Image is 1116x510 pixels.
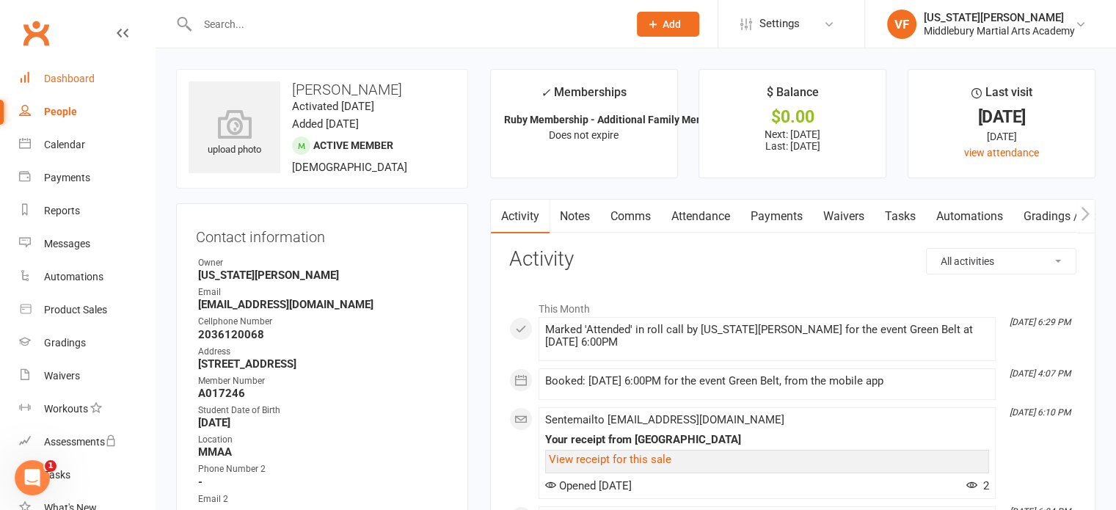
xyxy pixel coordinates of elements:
[196,223,448,245] h3: Contact information
[44,106,77,117] div: People
[44,238,90,249] div: Messages
[19,128,155,161] a: Calendar
[922,109,1082,125] div: [DATE]
[44,304,107,316] div: Product Sales
[198,315,448,329] div: Cellphone Number
[19,459,155,492] a: Tasks
[198,345,448,359] div: Address
[661,200,740,233] a: Attendance
[44,403,88,415] div: Workouts
[545,324,989,349] div: Marked 'Attended' in roll call by [US_STATE][PERSON_NAME] for the event Green Belt at [DATE] 6:00PM
[545,479,632,492] span: Opened [DATE]
[759,7,800,40] span: Settings
[491,200,550,233] a: Activity
[44,469,70,481] div: Tasks
[541,83,627,110] div: Memberships
[313,139,393,151] span: Active member
[712,128,872,152] p: Next: [DATE] Last: [DATE]
[767,83,819,109] div: $ Balance
[198,445,448,459] strong: MMAA
[875,200,926,233] a: Tasks
[549,129,619,141] span: Does not expire
[44,172,90,183] div: Payments
[198,328,448,341] strong: 2036120068
[637,12,699,37] button: Add
[712,109,872,125] div: $0.00
[198,285,448,299] div: Email
[198,269,448,282] strong: [US_STATE][PERSON_NAME]
[292,117,359,131] time: Added [DATE]
[198,298,448,311] strong: [EMAIL_ADDRESS][DOMAIN_NAME]
[740,200,813,233] a: Payments
[189,81,456,98] h3: [PERSON_NAME]
[19,426,155,459] a: Assessments
[19,294,155,327] a: Product Sales
[19,327,155,360] a: Gradings
[545,413,784,426] span: Sent email to [EMAIL_ADDRESS][DOMAIN_NAME]
[924,24,1075,37] div: Middlebury Martial Arts Academy
[19,161,155,194] a: Payments
[19,194,155,227] a: Reports
[193,14,618,34] input: Search...
[19,95,155,128] a: People
[292,100,374,113] time: Activated [DATE]
[504,114,721,125] strong: Ruby Membership - Additional Family Member
[924,11,1075,24] div: [US_STATE][PERSON_NAME]
[541,86,550,100] i: ✓
[44,271,103,283] div: Automations
[887,10,916,39] div: VF
[509,248,1076,271] h3: Activity
[292,161,407,174] span: [DEMOGRAPHIC_DATA]
[18,15,54,51] a: Clubworx
[45,460,56,472] span: 1
[971,83,1032,109] div: Last visit
[44,205,80,216] div: Reports
[1010,317,1071,327] i: [DATE] 6:29 PM
[549,453,671,466] a: View receipt for this sale
[1010,368,1071,379] i: [DATE] 4:07 PM
[663,18,681,30] span: Add
[44,337,86,349] div: Gradings
[19,261,155,294] a: Automations
[545,434,989,446] div: Your receipt from [GEOGRAPHIC_DATA]
[198,416,448,429] strong: [DATE]
[509,294,1076,317] li: This Month
[44,436,117,448] div: Assessments
[19,62,155,95] a: Dashboard
[44,370,80,382] div: Waivers
[19,393,155,426] a: Workouts
[198,387,448,400] strong: A017246
[198,492,448,506] div: Email 2
[550,200,600,233] a: Notes
[198,462,448,476] div: Phone Number 2
[1010,407,1071,418] i: [DATE] 6:10 PM
[198,374,448,388] div: Member Number
[15,460,50,495] iframe: Intercom live chat
[966,479,989,492] span: 2
[922,128,1082,145] div: [DATE]
[19,360,155,393] a: Waivers
[926,200,1013,233] a: Automations
[198,256,448,270] div: Owner
[813,200,875,233] a: Waivers
[198,476,448,489] strong: -
[545,375,989,387] div: Booked: [DATE] 6:00PM for the event Green Belt, from the mobile app
[198,433,448,447] div: Location
[964,147,1039,159] a: view attendance
[44,73,95,84] div: Dashboard
[19,227,155,261] a: Messages
[600,200,661,233] a: Comms
[189,109,280,158] div: upload photo
[198,357,448,371] strong: [STREET_ADDRESS]
[198,404,448,418] div: Student Date of Birth
[44,139,85,150] div: Calendar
